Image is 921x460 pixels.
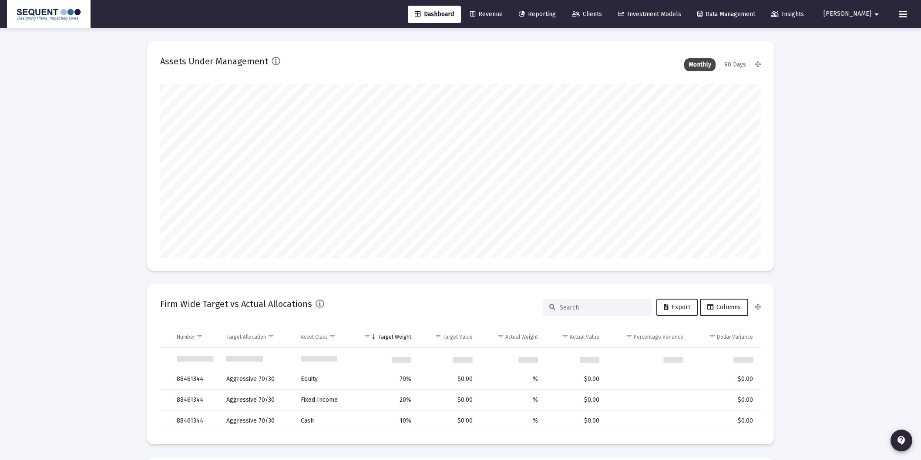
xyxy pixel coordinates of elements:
span: Columns [707,303,741,311]
span: Show filter options for column 'Asset Class' [329,333,336,340]
img: Dashboard [13,6,84,23]
span: Reporting [519,10,556,18]
span: Show filter options for column 'Target Weight' [364,333,370,340]
span: Insights [771,10,804,18]
a: Reporting [512,6,563,23]
span: Dashboard [415,10,454,18]
td: Column Actual Value [544,327,605,347]
td: Column Number [171,327,220,347]
div: Number [177,333,195,340]
div: % [485,396,538,404]
span: Show filter options for column 'Actual Value' [562,333,568,340]
td: Column Actual Weight [479,327,544,347]
button: Columns [700,299,748,316]
div: $0.00 [696,375,753,383]
div: $0.00 [550,417,599,425]
td: Fixed Income [295,390,353,410]
div: 20% [358,396,411,404]
div: % [485,417,538,425]
td: Cash [295,410,353,431]
a: Insights [764,6,811,23]
td: Aggressive 70/30 [220,390,295,410]
div: Actual Value [570,333,599,340]
div: Dollar Variance [717,333,753,340]
td: Column Asset Class [295,327,353,347]
div: Monthly [684,58,716,71]
td: Aggressive 70/30 [220,410,295,431]
mat-icon: arrow_drop_down [871,6,882,23]
div: $0.00 [550,375,599,383]
span: Clients [572,10,602,18]
input: Search [560,304,645,311]
h2: Assets Under Management [160,54,268,68]
button: Export [656,299,698,316]
div: $0.00 [550,396,599,404]
td: Equity [295,369,353,390]
span: Show filter options for column 'Actual Weight' [497,333,504,340]
div: $0.00 [424,375,473,383]
div: Target Value [443,333,473,340]
button: [PERSON_NAME] [813,5,892,23]
td: Aggressive 70/30 [220,369,295,390]
div: 10% [358,417,411,425]
td: Column Percentage Variance [605,327,689,347]
a: Data Management [690,6,762,23]
td: 88461344 [171,410,220,431]
div: Percentage Variance [634,333,683,340]
span: Show filter options for column 'Target Allocation' [268,333,274,340]
span: [PERSON_NAME] [824,10,871,18]
td: Column Target Allocation [220,327,295,347]
td: Column Target Weight [352,327,417,347]
a: Revenue [463,6,510,23]
span: Show filter options for column 'Dollar Variance' [709,333,716,340]
a: Clients [565,6,609,23]
span: Show filter options for column 'Number' [196,333,203,340]
td: Column Dollar Variance [689,327,761,347]
h2: Firm Wide Target vs Actual Allocations [160,297,312,311]
td: Column Target Value [417,327,479,347]
div: Data grid [160,327,761,431]
div: Actual Weight [505,333,538,340]
a: Investment Models [611,6,688,23]
div: $0.00 [424,396,473,404]
span: Revenue [470,10,503,18]
div: % [485,375,538,383]
span: Show filter options for column 'Target Value' [435,333,441,340]
td: 88461344 [171,369,220,390]
div: Asset Class [301,333,328,340]
div: $0.00 [424,417,473,425]
div: 90 Days [720,58,750,71]
div: $0.00 [696,396,753,404]
div: Target Allocation [226,333,266,340]
span: Show filter options for column 'Percentage Variance' [626,333,632,340]
div: Target Weight [378,333,411,340]
mat-icon: contact_support [896,435,907,446]
span: Data Management [697,10,755,18]
a: Dashboard [408,6,461,23]
div: $0.00 [696,417,753,425]
span: Investment Models [618,10,681,18]
td: 88461344 [171,390,220,410]
div: 70% [358,375,411,383]
span: Export [664,303,690,311]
